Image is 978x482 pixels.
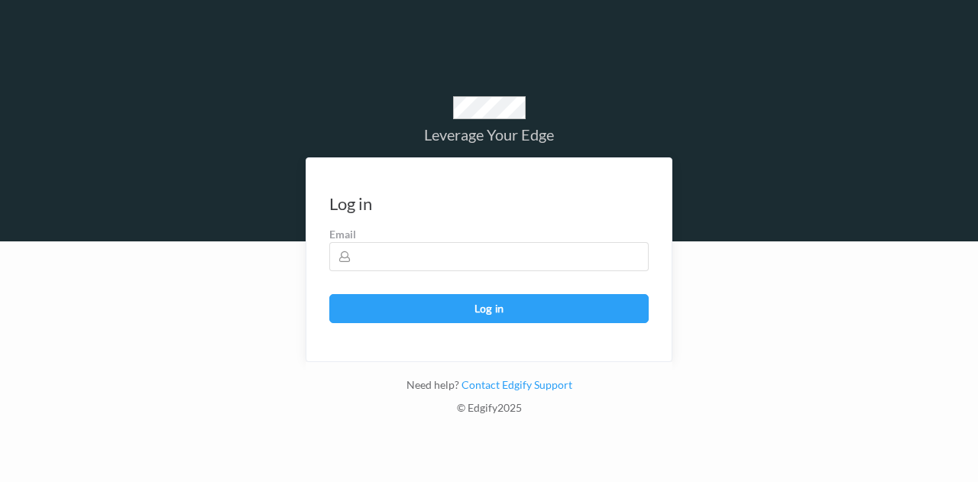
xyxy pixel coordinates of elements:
label: Email [329,227,649,242]
div: Need help? [306,377,672,400]
button: Log in [329,294,649,323]
div: © Edgify 2025 [306,400,672,423]
div: Leverage Your Edge [306,127,672,142]
div: Log in [329,196,372,212]
a: Contact Edgify Support [459,378,572,391]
